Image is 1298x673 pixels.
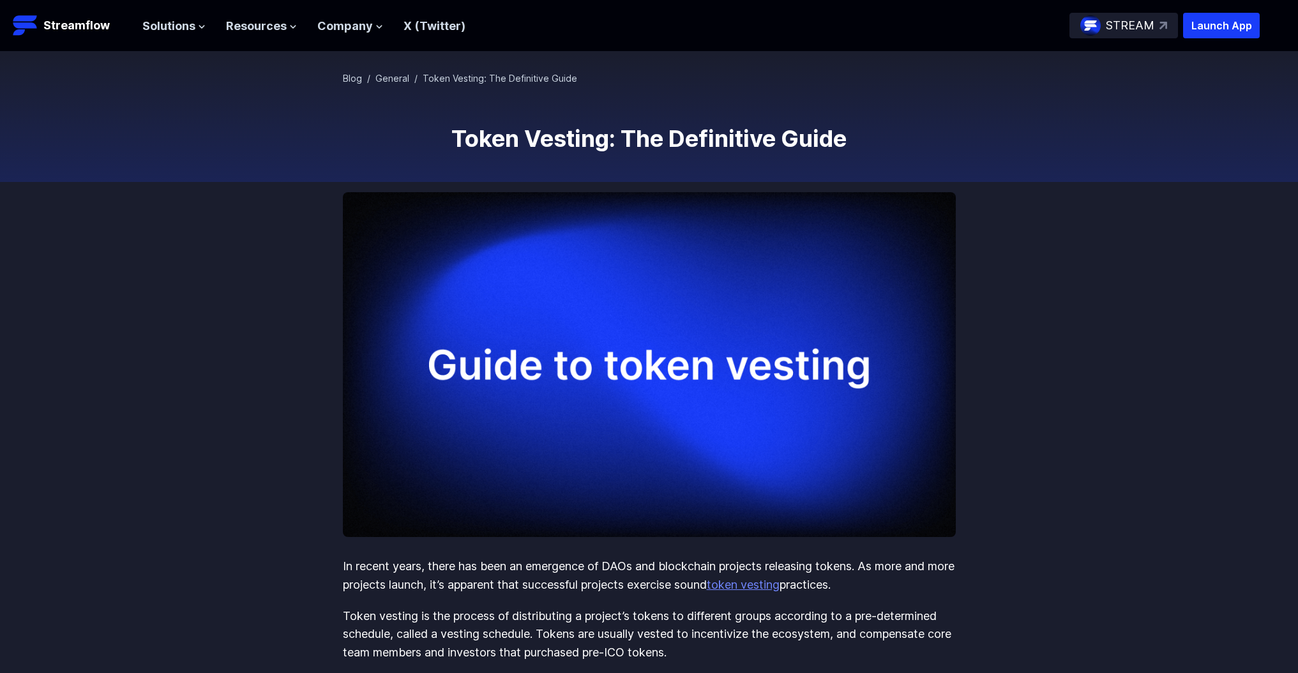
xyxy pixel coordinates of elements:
img: Streamflow Logo [13,13,38,38]
h1: Token Vesting: The Definitive Guide [343,126,956,151]
button: Company [317,17,383,36]
p: STREAM [1106,17,1154,35]
p: Streamflow [43,17,110,34]
a: Blog [343,73,362,84]
span: Solutions [142,17,195,36]
span: Resources [226,17,287,36]
a: Streamflow [13,13,130,38]
img: Token Vesting: The Definitive Guide [343,192,956,537]
a: STREAM [1069,13,1178,38]
span: / [414,73,418,84]
button: Launch App [1183,13,1260,38]
span: / [367,73,370,84]
img: top-right-arrow.svg [1159,22,1167,29]
img: streamflow-logo-circle.png [1080,15,1101,36]
a: X (Twitter) [404,19,465,33]
span: Token Vesting: The Definitive Guide [423,73,577,84]
a: token vesting [707,578,780,591]
p: In recent years, there has been an emergence of DAOs and blockchain projects releasing tokens. As... [343,557,956,594]
a: General [375,73,409,84]
button: Resources [226,17,297,36]
span: Company [317,17,373,36]
p: Token vesting is the process of distributing a project’s tokens to different groups according to ... [343,607,956,662]
button: Solutions [142,17,206,36]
